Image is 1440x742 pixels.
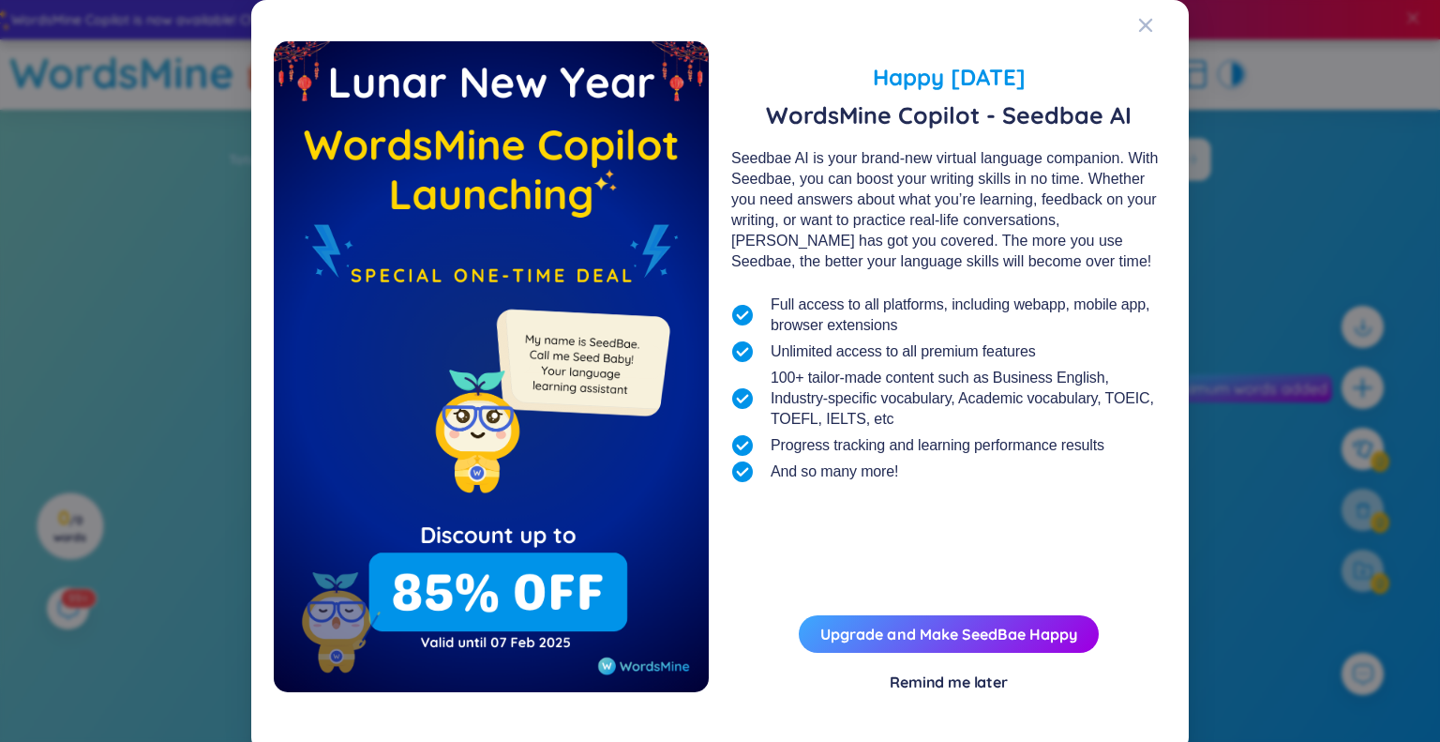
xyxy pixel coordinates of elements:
img: minionSeedbaeMessage.35ffe99e.png [487,271,674,458]
span: And so many more! [771,462,898,482]
span: WordsMine Copilot - Seedbae AI [731,101,1166,129]
span: Full access to all platforms, including webapp, mobile app, browser extensions [771,295,1166,336]
div: Seedbae AI is your brand-new virtual language companion. With Seedbae, you can boost your writing... [731,148,1166,272]
div: Remind me later [890,672,1008,692]
button: Upgrade and Make SeedBae Happy [799,615,1099,653]
span: Progress tracking and learning performance results [771,435,1104,456]
span: Happy [DATE] [731,60,1166,94]
span: 100+ tailor-made content such as Business English, Industry-specific vocabulary, Academic vocabul... [771,368,1166,430]
img: wmFlashDealEmpty.967f2bab.png [274,41,709,692]
span: Unlimited access to all premium features [771,341,1036,362]
a: Upgrade and Make SeedBae Happy [820,625,1077,644]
